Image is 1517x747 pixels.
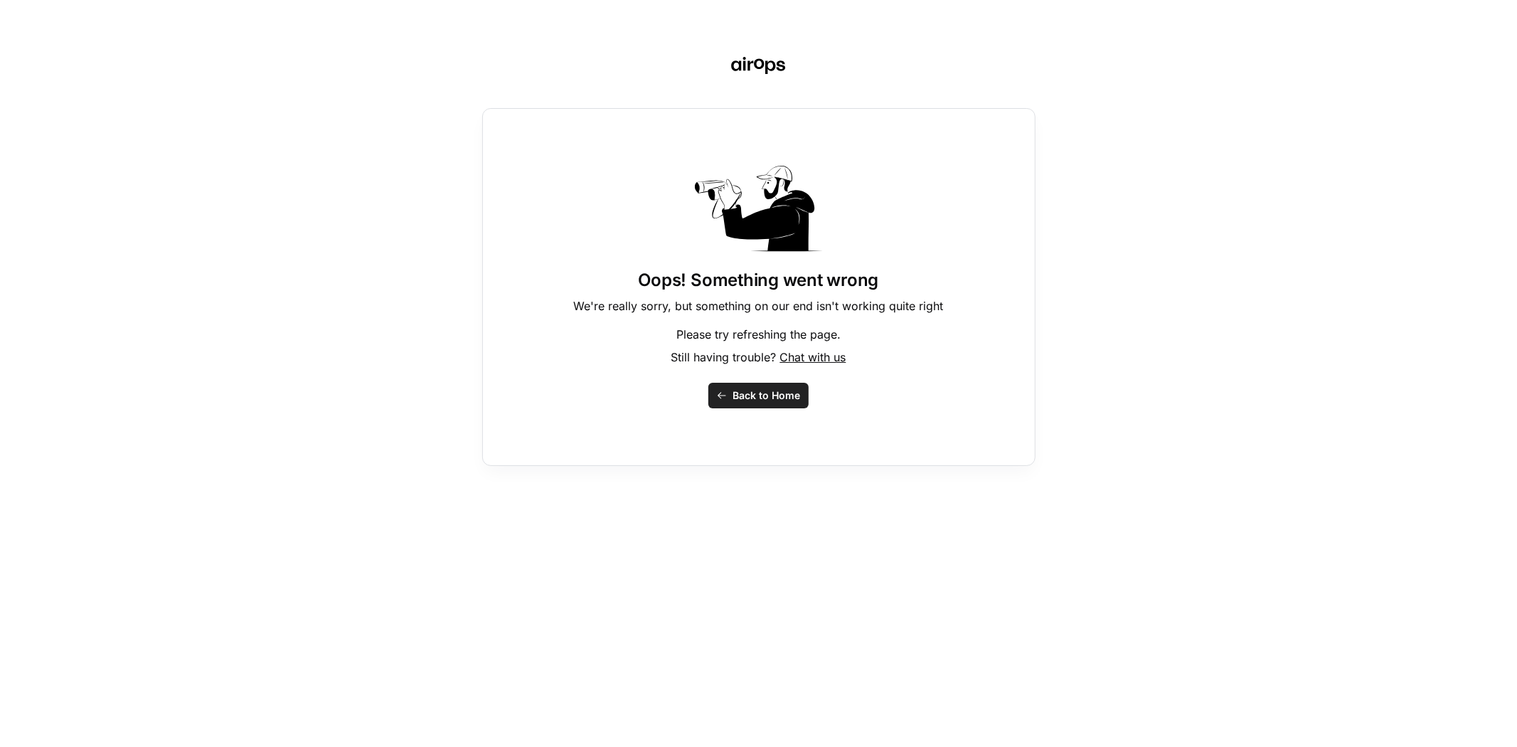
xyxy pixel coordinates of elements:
[574,297,944,314] p: We're really sorry, but something on our end isn't working quite right
[780,350,846,364] span: Chat with us
[639,269,879,292] h1: Oops! Something went wrong
[733,388,800,403] span: Back to Home
[671,349,846,366] p: Still having trouble?
[708,383,809,408] button: Back to Home
[676,326,841,343] p: Please try refreshing the page.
